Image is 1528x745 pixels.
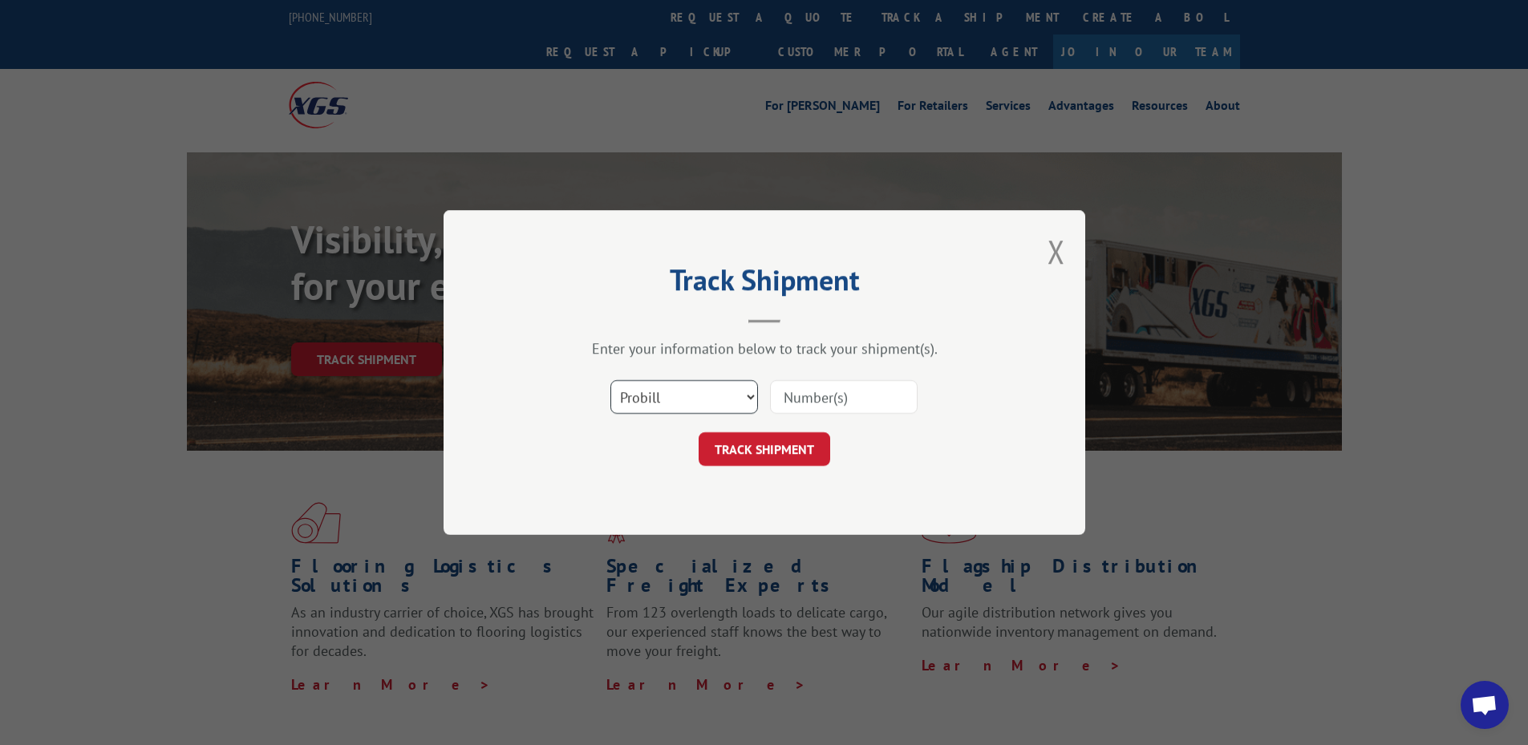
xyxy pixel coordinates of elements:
[770,380,918,414] input: Number(s)
[524,269,1005,299] h2: Track Shipment
[1048,230,1065,273] button: Close modal
[699,432,830,466] button: TRACK SHIPMENT
[1461,681,1509,729] a: Open chat
[524,339,1005,358] div: Enter your information below to track your shipment(s).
